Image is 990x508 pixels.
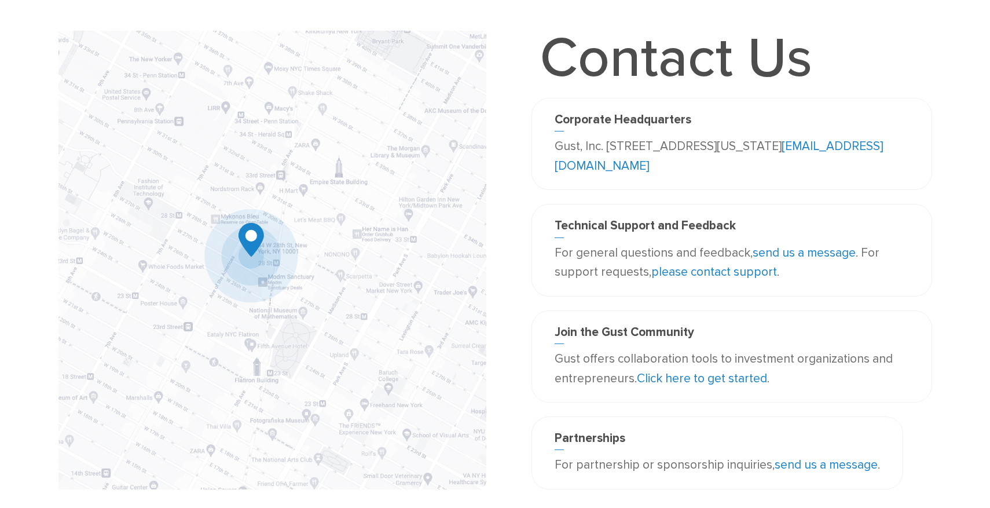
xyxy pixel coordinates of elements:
a: send us a message [775,458,878,472]
p: Gust, Inc. [STREET_ADDRESS][US_STATE] [555,137,909,176]
p: For general questions and feedback, . For support requests, . [555,243,909,282]
a: Click here to get started [637,371,767,386]
a: [EMAIL_ADDRESS][DOMAIN_NAME] [555,139,883,173]
h3: Join the Gust Community [555,325,909,344]
h1: Contact Us [531,31,821,86]
a: send us a message [753,246,856,260]
p: For partnership or sponsorship inquiries, . [555,455,880,475]
h3: Partnerships [555,431,880,450]
img: Map [58,31,487,489]
h3: Corporate Headquarters [555,112,909,131]
a: please contact support [651,265,777,279]
p: Gust offers collaboration tools to investment organizations and entrepreneurs. . [555,349,909,388]
h3: Technical Support and Feedback [555,218,909,237]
